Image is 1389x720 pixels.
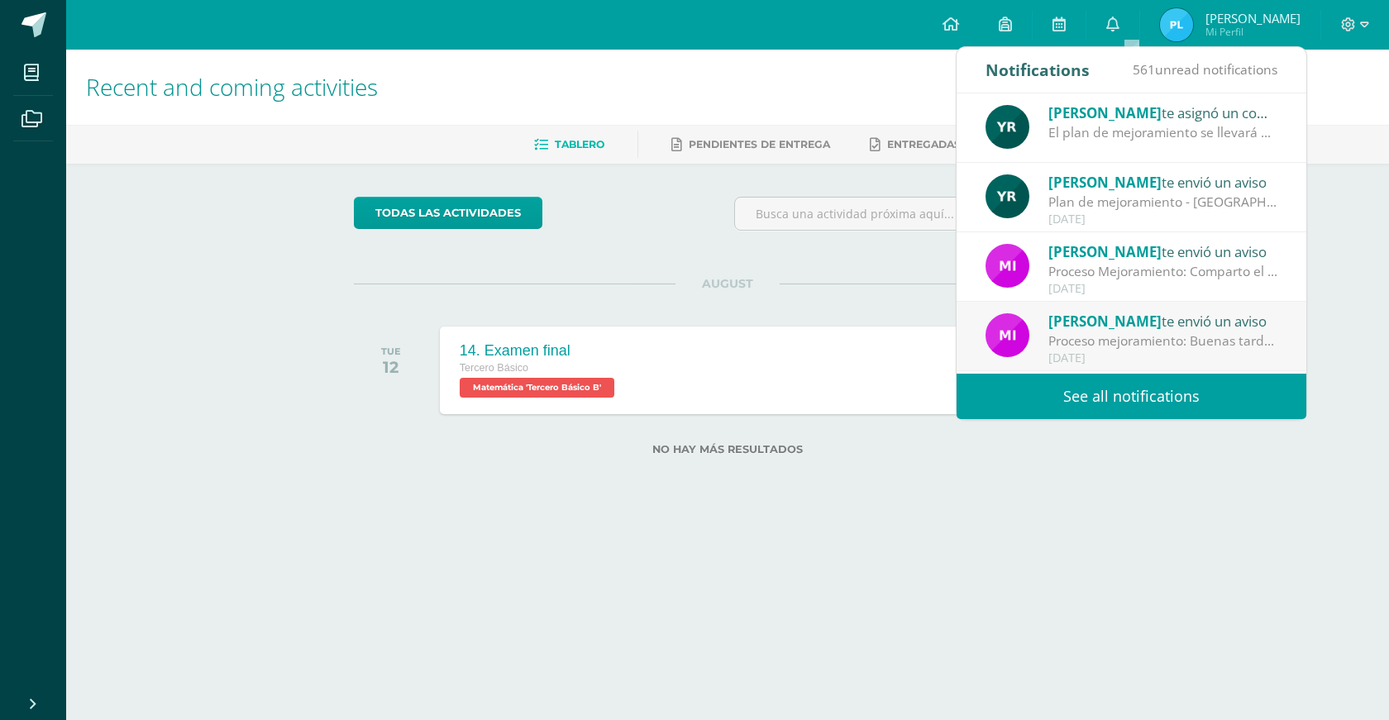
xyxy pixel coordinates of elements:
[1048,212,1278,226] div: [DATE]
[1048,241,1278,262] div: te envió un aviso
[555,138,604,150] span: Tablero
[354,443,1102,455] label: No hay más resultados
[735,198,1101,230] input: Busca una actividad próxima aquí...
[689,138,830,150] span: Pendientes de entrega
[460,378,614,398] span: Matemática 'Tercero Básico B'
[671,131,830,158] a: Pendientes de entrega
[1048,312,1162,331] span: [PERSON_NAME]
[870,131,961,158] a: Entregadas
[1048,310,1278,331] div: te envió un aviso
[460,342,618,360] div: 14. Examen final
[534,131,604,158] a: Tablero
[1048,282,1278,296] div: [DATE]
[1048,102,1278,123] div: te asignó un comentario en 'Examen de unidad' para 'Idioma Español'
[1133,60,1277,79] span: unread notifications
[381,357,401,377] div: 12
[986,47,1090,93] div: Notifications
[957,374,1306,419] a: See all notifications
[1160,8,1193,41] img: 23fb16984e5ab67cc49ece7ec8f2c339.png
[887,138,961,150] span: Entregadas
[1205,10,1301,26] span: [PERSON_NAME]
[1048,103,1162,122] span: [PERSON_NAME]
[986,105,1029,149] img: 765d7ba1372dfe42393184f37ff644ec.png
[986,244,1029,288] img: e71b507b6b1ebf6fbe7886fc31de659d.png
[1048,242,1162,261] span: [PERSON_NAME]
[1048,262,1278,281] div: Proceso Mejoramiento: Comparto el archivo derivado a que no se adjuntó.
[86,71,378,103] span: Recent and coming activities
[1048,193,1278,212] div: Plan de mejoramiento - Lenguaje : Buenos días Les comento que el plan de mejoramiento se llevará ...
[381,346,401,357] div: TUE
[675,276,780,291] span: AUGUST
[1133,60,1155,79] span: 561
[1205,25,1301,39] span: Mi Perfil
[1048,173,1162,192] span: [PERSON_NAME]
[986,313,1029,357] img: e71b507b6b1ebf6fbe7886fc31de659d.png
[1048,331,1278,350] div: Proceso mejoramiento: Buenas tardes padres de familia el motivo de este aviso es para poder compa...
[1048,171,1278,193] div: te envió un aviso
[354,197,542,229] a: todas las Actividades
[1048,123,1278,142] div: El plan de mejoramiento se llevará a cabo el [DATE][PERSON_NAME]. Lugar: Salón de lectura Hora: 1...
[986,174,1029,218] img: 765d7ba1372dfe42393184f37ff644ec.png
[460,362,528,374] span: Tercero Básico
[1048,351,1278,365] div: [DATE]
